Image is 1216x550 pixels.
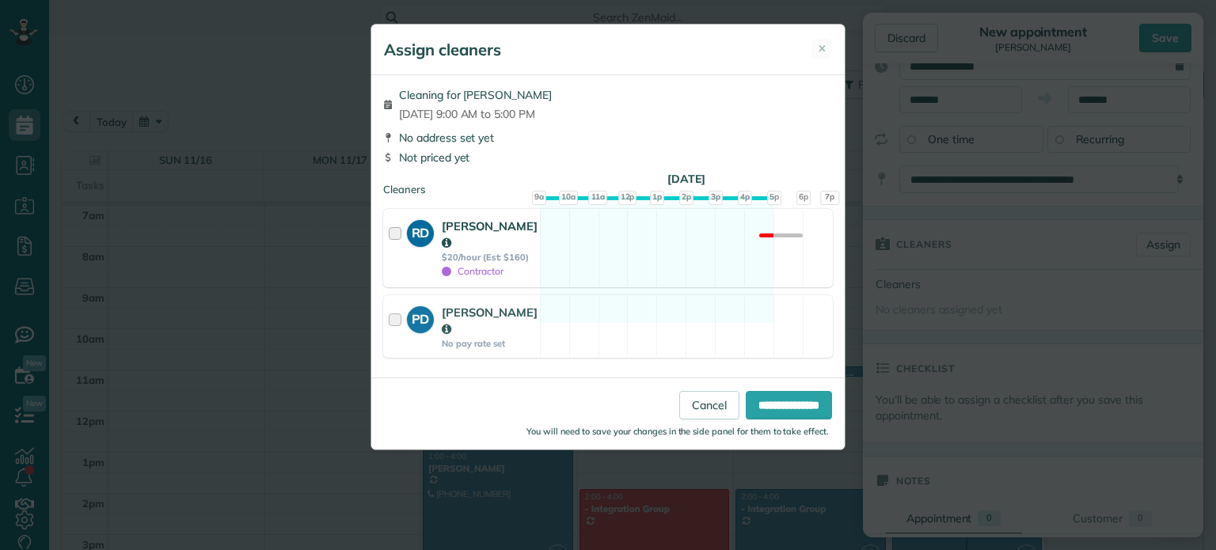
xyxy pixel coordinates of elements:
span: Cleaning for [PERSON_NAME] [399,87,552,103]
div: Cleaners [383,182,833,187]
strong: $20/hour (Est: $160) [442,252,538,263]
strong: PD [407,306,434,328]
strong: [PERSON_NAME] [442,305,538,336]
div: Not priced yet [383,150,833,165]
a: Cancel [679,391,739,419]
strong: No pay rate set [442,338,538,349]
span: [DATE] 9:00 AM to 5:00 PM [399,106,552,122]
span: ✕ [818,41,826,56]
strong: RD [407,220,434,242]
small: You will need to save your changes in the side panel for them to take effect. [526,426,829,437]
strong: [PERSON_NAME] [442,218,538,250]
h5: Assign cleaners [384,39,501,61]
div: No address set yet [383,130,833,146]
span: Contractor [442,265,503,277]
